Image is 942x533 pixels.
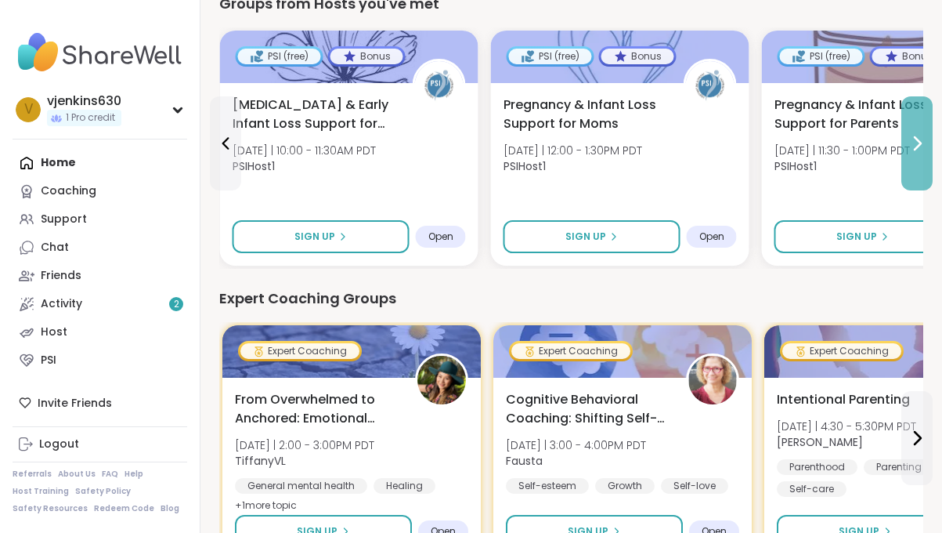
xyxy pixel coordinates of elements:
[506,437,646,453] span: [DATE] | 3:00 - 4:00PM PDT
[233,158,275,174] b: PSIHost1
[41,212,87,227] div: Support
[13,205,187,234] a: Support
[503,96,666,133] span: Pregnancy & Infant Loss Support for Moms
[503,220,680,253] button: Sign Up
[777,434,863,450] b: [PERSON_NAME]
[41,296,82,312] div: Activity
[94,503,154,514] a: Redeem Code
[503,158,546,174] b: PSIHost1
[233,143,376,158] span: [DATE] | 10:00 - 11:30AM PDT
[777,481,846,497] div: Self-care
[774,143,910,158] span: [DATE] | 11:30 - 1:00PM PDT
[235,478,367,494] div: General mental health
[511,343,630,359] div: Expert Coaching
[777,419,916,434] span: [DATE] | 4:30 - 5:30PM PDT
[13,290,187,318] a: Activity2
[161,503,179,514] a: Blog
[13,177,187,205] a: Coaching
[13,389,187,417] div: Invite Friends
[417,356,466,404] img: TiffanyVL
[13,346,187,375] a: PSI
[699,230,724,243] span: Open
[595,478,655,494] div: Growth
[13,486,69,497] a: Host Training
[294,230,335,244] span: Sign Up
[13,234,187,262] a: Chat
[24,100,33,120] span: v
[233,220,410,253] button: Sign Up
[233,96,395,133] span: [MEDICAL_DATA] & Early Infant Loss Support for Parents
[125,469,143,480] a: Help
[774,96,937,133] span: Pregnancy & Infant Loss Support for Parents
[506,453,543,469] b: Fausta
[428,230,453,243] span: Open
[688,356,737,404] img: Fausta
[506,478,589,494] div: Self-esteem
[235,453,286,469] b: TiffanyVL
[601,49,674,64] div: Bonus
[240,343,359,359] div: Expert Coaching
[565,230,606,244] span: Sign Up
[41,240,69,256] div: Chat
[39,437,79,452] div: Logout
[13,469,52,480] a: Referrals
[235,390,398,428] span: From Overwhelmed to Anchored: Emotional Regulation
[41,325,67,340] div: Host
[41,183,96,199] div: Coaching
[235,437,374,453] span: [DATE] | 2:00 - 3:00PM PDT
[13,25,187,80] img: ShareWell Nav Logo
[41,268,81,284] div: Friends
[774,158,817,174] b: PSIHost1
[503,143,642,158] span: [DATE] | 12:00 - 1:30PM PDT
[47,92,121,110] div: vjenkins630
[66,111,115,125] span: 1 Pro credit
[777,390,910,409] span: Intentional Parenting
[219,288,923,310] div: Expert Coaching Groups
[415,61,464,110] img: PSIHost1
[174,298,179,311] span: 2
[13,262,187,290] a: Friends
[41,353,56,368] div: PSI
[836,230,877,244] span: Sign Up
[661,478,728,494] div: Self-love
[686,61,734,110] img: PSIHost1
[58,469,96,480] a: About Us
[13,430,187,459] a: Logout
[238,49,321,64] div: PSI (free)
[509,49,592,64] div: PSI (free)
[777,459,857,475] div: Parenthood
[13,318,187,346] a: Host
[75,486,131,497] a: Safety Policy
[330,49,403,64] div: Bonus
[780,49,863,64] div: PSI (free)
[782,343,901,359] div: Expert Coaching
[13,503,88,514] a: Safety Resources
[506,390,669,428] span: Cognitive Behavioral Coaching: Shifting Self-Talk
[374,478,435,494] div: Healing
[102,469,118,480] a: FAQ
